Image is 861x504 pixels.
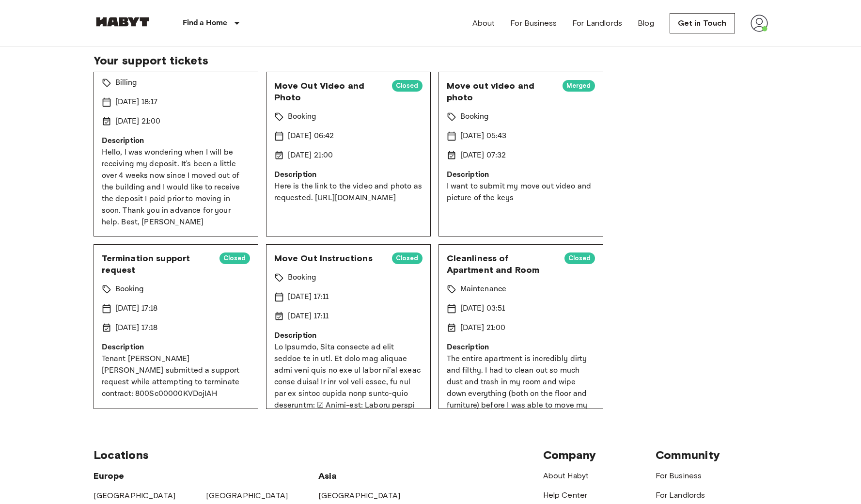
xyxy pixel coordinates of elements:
[115,283,144,295] p: Booking
[94,17,152,27] img: Habyt
[102,252,212,276] span: Termination support request
[564,253,595,263] span: Closed
[572,17,622,29] a: For Landlords
[460,322,506,334] p: [DATE] 21:00
[94,53,768,68] span: Your support tickets
[318,491,401,500] a: [GEOGRAPHIC_DATA]
[318,471,337,481] span: Asia
[94,471,125,481] span: Europe
[115,77,138,89] p: Billing
[392,81,423,91] span: Closed
[288,130,334,142] p: [DATE] 06:42
[460,303,505,315] p: [DATE] 03:51
[670,13,735,33] a: Get in Touch
[102,342,250,353] p: Description
[447,252,557,276] span: Cleanliness of Apartment and Room
[460,150,506,161] p: [DATE] 07:32
[460,111,489,123] p: Booking
[115,303,158,315] p: [DATE] 17:18
[288,150,333,161] p: [DATE] 21:00
[183,17,228,29] p: Find a Home
[206,491,288,500] a: [GEOGRAPHIC_DATA]
[274,330,423,342] p: Description
[543,471,589,480] a: About Habyt
[460,130,507,142] p: [DATE] 05:43
[656,490,705,500] a: For Landlords
[447,181,595,204] p: I want to submit my move out video and picture of the keys
[447,342,595,353] p: Description
[460,283,507,295] p: Maintenance
[392,253,423,263] span: Closed
[543,448,596,462] span: Company
[472,17,495,29] a: About
[656,471,702,480] a: For Business
[94,448,149,462] span: Locations
[288,291,329,303] p: [DATE] 17:11
[563,81,595,91] span: Merged
[543,490,588,500] a: Help Center
[219,253,250,263] span: Closed
[447,169,595,181] p: Description
[288,272,317,283] p: Booking
[115,322,158,334] p: [DATE] 17:18
[447,80,555,103] span: Move out video and photo
[656,448,720,462] span: Community
[115,96,158,108] p: [DATE] 18:17
[274,181,423,204] p: Here is the link to the video and photo as requested. [URL][DOMAIN_NAME]
[274,169,423,181] p: Description
[115,116,161,127] p: [DATE] 21:00
[274,252,384,264] span: Move Out Instructions
[274,80,384,103] span: Move Out Video and Photo
[510,17,557,29] a: For Business
[638,17,654,29] a: Blog
[288,311,329,322] p: [DATE] 17:11
[288,111,317,123] p: Booking
[102,135,250,147] p: Description
[751,15,768,32] img: avatar
[94,491,176,500] a: [GEOGRAPHIC_DATA]
[102,353,250,400] p: Tenant [PERSON_NAME] [PERSON_NAME] submitted a support request while attempting to terminate cont...
[102,147,250,228] p: Hello, I was wondering when I will be receiving my deposit. It's been a little over 4 weeks now s...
